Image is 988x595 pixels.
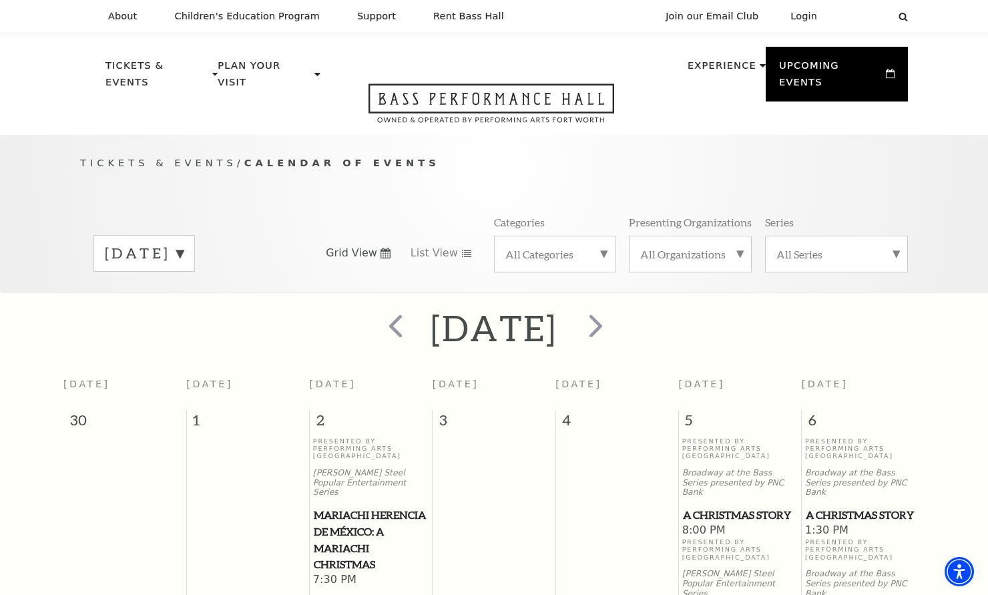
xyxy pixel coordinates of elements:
label: All Organizations [640,247,740,261]
p: About [108,11,137,22]
span: 6 [802,410,925,437]
span: [DATE] [63,379,110,389]
a: Open this option [320,83,662,135]
span: [DATE] [310,379,356,389]
a: A Christmas Story [682,507,798,524]
p: Series [765,215,794,229]
span: Grid View [326,246,377,260]
label: [DATE] [105,243,184,264]
span: 3 [433,410,555,437]
p: Presented By Performing Arts [GEOGRAPHIC_DATA] [313,437,429,460]
div: Accessibility Menu [945,557,974,586]
button: next [570,305,619,352]
p: Rent Bass Hall [433,11,504,22]
label: All Categories [505,247,604,261]
span: 8:00 PM [682,524,798,538]
p: Broadway at the Bass Series presented by PNC Bank [805,468,921,498]
button: prev [369,305,418,352]
p: Broadway at the Bass Series presented by PNC Bank [682,468,798,498]
span: 5 [679,410,801,437]
p: / [80,155,908,172]
span: Mariachi Herencia de México: A Mariachi Christmas [314,507,429,573]
p: Presented By Performing Arts [GEOGRAPHIC_DATA] [805,437,921,460]
span: 30 [63,410,186,437]
span: [DATE] [186,379,233,389]
span: Calendar of Events [244,157,440,168]
span: Tickets & Events [80,157,237,168]
span: A Christmas Story [806,507,921,524]
a: Mariachi Herencia de México: A Mariachi Christmas [313,507,429,573]
span: 1:30 PM [805,524,921,538]
p: Children's Education Program [174,11,320,22]
p: Plan Your Visit [218,57,311,98]
label: All Series [776,247,897,261]
span: List View [411,246,458,260]
span: [DATE] [678,379,725,389]
select: Select: [838,10,886,23]
p: Support [357,11,396,22]
a: A Christmas Story [805,507,921,524]
p: Tickets & Events [105,57,209,98]
span: 2 [310,410,432,437]
span: [DATE] [433,379,479,389]
p: Presented By Performing Arts [GEOGRAPHIC_DATA] [682,437,798,460]
p: Presented By Performing Arts [GEOGRAPHIC_DATA] [682,538,798,561]
p: Upcoming Events [779,57,883,98]
span: [DATE] [802,379,848,389]
h2: [DATE] [431,307,557,349]
span: [DATE] [555,379,602,389]
span: 1 [187,410,309,437]
span: 7:30 PM [313,573,429,588]
p: Presenting Organizations [629,215,752,229]
p: [PERSON_NAME] Steel Popular Entertainment Series [313,468,429,498]
p: Presented By Performing Arts [GEOGRAPHIC_DATA] [805,538,921,561]
p: Experience [688,57,756,81]
span: 4 [556,410,678,437]
p: Categories [494,215,545,229]
span: A Christmas Story [683,507,798,524]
